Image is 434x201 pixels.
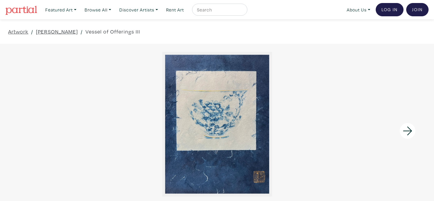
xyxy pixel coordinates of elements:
[31,27,33,36] span: /
[81,27,83,36] span: /
[117,4,161,16] a: Discover Artists
[406,3,429,16] a: Join
[376,3,403,16] a: Log In
[82,4,114,16] a: Browse All
[36,27,78,36] a: [PERSON_NAME]
[344,4,373,16] a: About Us
[8,27,28,36] a: Artwork
[163,4,187,16] a: Rent Art
[196,6,242,14] input: Search
[43,4,79,16] a: Featured Art
[85,27,140,36] a: Vessel of Offerings III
